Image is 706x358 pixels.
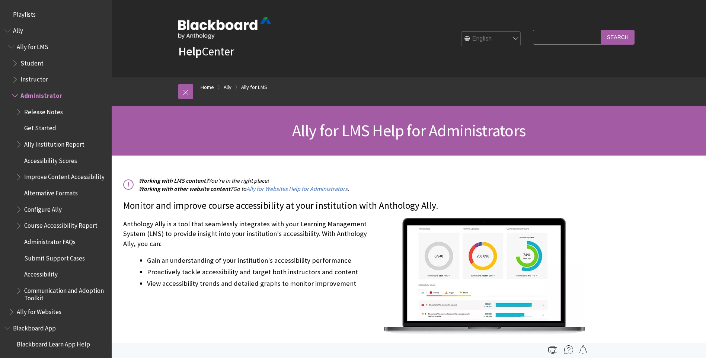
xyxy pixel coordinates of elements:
[4,8,107,21] nav: Book outline for Playlists
[20,73,48,83] span: Instructor
[24,203,62,213] span: Configure Ally
[292,120,525,141] span: Ally for LMS Help for Administrators
[24,122,56,132] span: Get Started
[178,44,202,59] strong: Help
[24,138,84,148] span: Ally Institution Report
[20,89,62,99] span: Administrator
[601,30,635,44] input: Search
[24,171,105,181] span: Improve Content Accessibility
[24,220,98,230] span: Course Accessibility Report
[178,44,234,59] a: HelpCenter
[20,57,44,67] span: Student
[17,306,61,316] span: Ally for Websites
[139,185,233,192] span: Working with other website content?
[564,345,573,354] img: More help
[13,25,23,35] span: Ally
[579,345,588,354] img: Follow this page
[123,176,585,193] p: You're in the right place! Go to .
[24,236,76,246] span: Administrator FAQs
[24,187,78,197] span: Alternative Formats
[224,83,231,92] a: Ally
[147,255,585,266] li: Gain an understanding of your institution's accessibility performance
[548,345,557,354] img: Print
[24,154,77,164] span: Accessibility Scores
[147,267,585,277] li: Proactively tackle accessibility and target both instructors and content
[4,25,107,318] nav: Book outline for Anthology Ally Help
[24,106,63,116] span: Release Notes
[461,32,521,47] select: Site Language Selector
[123,199,585,212] p: Monitor and improve course accessibility at your institution with Anthology Ally.
[123,219,585,249] p: Anthology Ally is a tool that seamlessly integrates with your Learning Management System (LMS) to...
[17,338,90,348] span: Blackboard Learn App Help
[13,8,36,18] span: Playlists
[24,284,106,302] span: Communication and Adoption Toolkit
[147,278,585,289] li: View accessibility trends and detailed graphs to monitor improvement
[24,252,85,262] span: Submit Support Cases
[17,41,48,51] span: Ally for LMS
[178,17,271,39] img: Blackboard by Anthology
[13,322,56,332] span: Blackboard App
[24,268,58,278] span: Accessibility
[241,83,267,92] a: Ally for LMS
[139,177,208,184] span: Working with LMS content?
[246,185,348,193] a: Ally for Websites Help for Administrators
[201,83,214,92] a: Home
